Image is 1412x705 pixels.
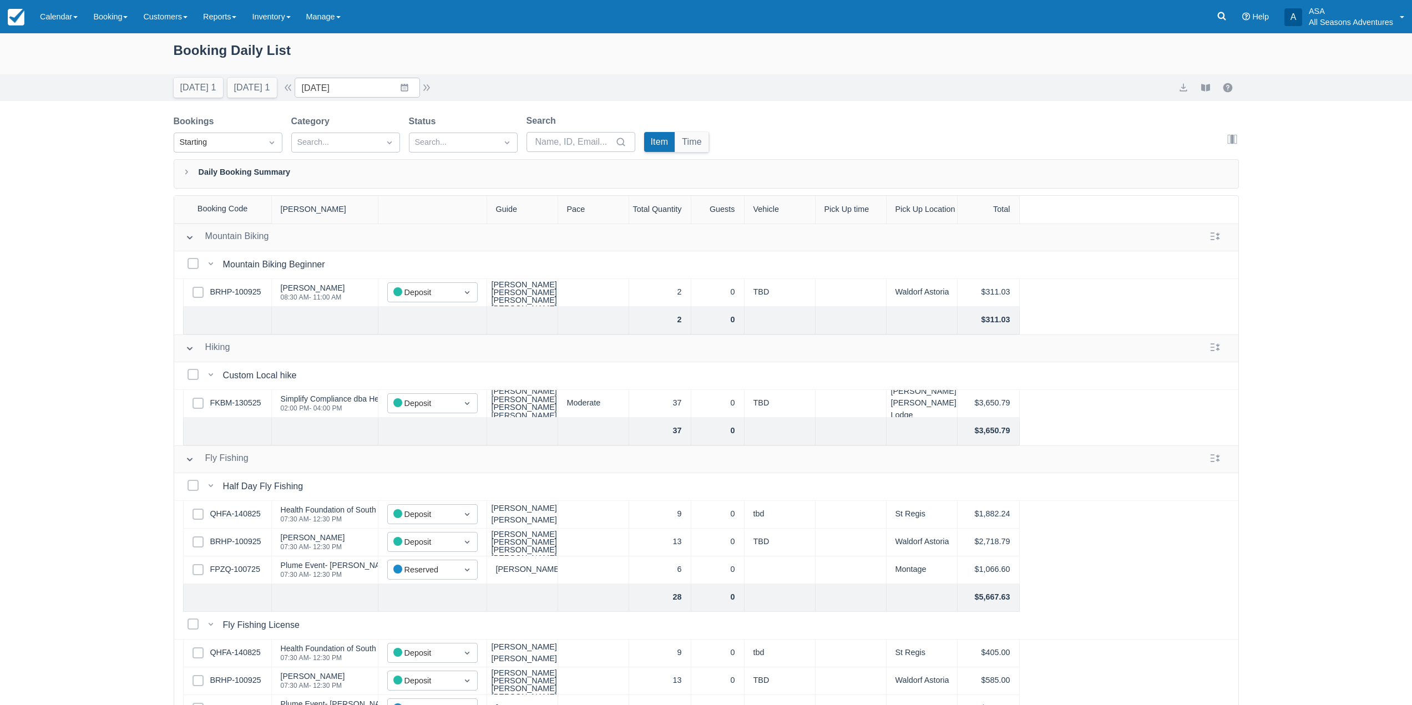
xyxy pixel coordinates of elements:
div: Pick Up Location [887,196,958,224]
div: Plume Event- [PERSON_NAME] [281,561,394,569]
div: Moderate [558,390,629,418]
div: Guests [691,196,745,224]
div: 37 [629,418,691,445]
div: Mountain Biking Beginner [223,258,330,271]
i: Help [1242,13,1250,21]
div: TBD [745,390,816,418]
div: [PERSON_NAME] [281,534,345,541]
p: ASA [1309,6,1393,17]
span: Dropdown icon [462,509,473,520]
div: [PERSON_NAME] [PERSON_NAME] Lodge [887,390,958,418]
div: 08:30 AM - 11:00 AM [281,294,345,301]
div: Pick Up time [816,196,887,224]
div: Fly Fishing License [223,618,304,632]
label: Status [409,115,441,128]
div: Waldorf Astoria [887,529,958,556]
div: Booking Daily List [174,40,1239,72]
div: Deposit [393,508,452,521]
div: Fish: [PERSON_NAME], [PERSON_NAME], [PERSON_NAME], [PERSON_NAME], [492,272,559,312]
div: Starting [180,136,256,149]
button: [DATE] 1 [174,78,223,98]
div: 0 [691,307,745,334]
div: $3,650.79 [958,390,1020,418]
label: Search [527,114,560,128]
div: $5,667.63 [958,584,1020,612]
button: [DATE] 1 [227,78,277,98]
div: 07:30 AM - 12:30 PM [281,655,472,661]
div: 07:30 AM - 12:30 PM [281,544,345,550]
span: Dropdown icon [462,536,473,547]
div: [PERSON_NAME] [281,284,345,292]
button: Mountain Biking [181,227,274,247]
input: Date [295,78,420,98]
div: Health Foundation of South Jordan- [PERSON_NAME] [281,645,472,652]
div: 0 [691,556,745,584]
div: Vehicle [745,196,816,224]
div: 9 [629,501,691,529]
div: Montage [887,556,958,584]
div: Fish: [PERSON_NAME], [PERSON_NAME], [PERSON_NAME], [PERSON_NAME], [492,661,559,701]
div: $405.00 [958,640,1020,667]
div: Daily Booking Summary [174,159,1239,189]
span: Dropdown icon [462,675,473,686]
button: Fly Fishing [181,449,253,469]
div: 2 [629,279,691,307]
span: Help [1252,12,1269,21]
div: St Regis [887,640,958,667]
a: QHFA-140825 [210,647,261,659]
div: 0 [691,584,745,612]
div: TBD [745,529,816,556]
div: 0 [691,667,745,695]
div: 02:00 PM - 04:00 PM [281,405,489,412]
div: 6 [629,556,691,584]
div: Deposit [393,397,452,410]
div: Custom Local hike [223,369,301,382]
a: BRHP-100925 [210,536,261,548]
div: tbd [745,501,816,529]
div: 13 [629,667,691,695]
a: QHFA-140825 [210,508,261,520]
span: Dropdown icon [462,564,473,575]
div: $311.03 [958,307,1020,334]
a: BRHP-100925 [210,286,261,298]
p: All Seasons Adventures [1309,17,1393,28]
div: Guide [487,196,558,224]
input: Name, ID, Email... [535,132,613,152]
div: Deposit [393,286,452,299]
div: Pace [558,196,629,224]
div: 0 [691,279,745,307]
a: FPZQ-100725 [210,564,260,576]
div: Deposit [393,674,452,687]
div: 07:30 AM - 12:30 PM [281,516,472,523]
span: Dropdown icon [462,287,473,298]
button: export [1177,81,1190,94]
a: FKBM-130525 [210,397,261,409]
div: 0 [691,418,745,445]
div: 0 [691,501,745,529]
button: Item [644,132,675,152]
div: $3,650.79 [958,418,1020,445]
div: Total Quantity [629,196,691,224]
div: Fish: [PERSON_NAME], [PERSON_NAME], [PERSON_NAME], [PERSON_NAME], [492,522,559,562]
div: St Regis [887,501,958,529]
span: Dropdown icon [462,647,473,658]
div: Simplify Compliance dba HealthLeaders- [PERSON_NAME] [281,395,489,403]
div: $2,718.79 [958,529,1020,556]
div: tbd [745,640,816,667]
div: [PERSON_NAME], [PERSON_NAME], [487,640,558,667]
img: checkfront-main-nav-mini-logo.png [8,9,24,26]
div: 28 [629,584,691,612]
div: 07:30 AM - 12:30 PM [281,682,345,689]
button: Hiking [181,338,235,358]
div: [PERSON_NAME], [PERSON_NAME], [PERSON_NAME], [PERSON_NAME], [492,387,559,419]
div: 0 [691,640,745,667]
div: 07:30 AM - 12:30 PM [281,571,394,578]
div: [PERSON_NAME] [272,196,378,224]
div: 0 [691,390,745,418]
div: [PERSON_NAME] [281,672,345,680]
div: [PERSON_NAME], [PERSON_NAME], [487,501,558,529]
div: [PERSON_NAME] [487,556,558,584]
div: Reserved [393,564,452,576]
span: Dropdown icon [266,137,277,148]
div: 37 [629,390,691,418]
